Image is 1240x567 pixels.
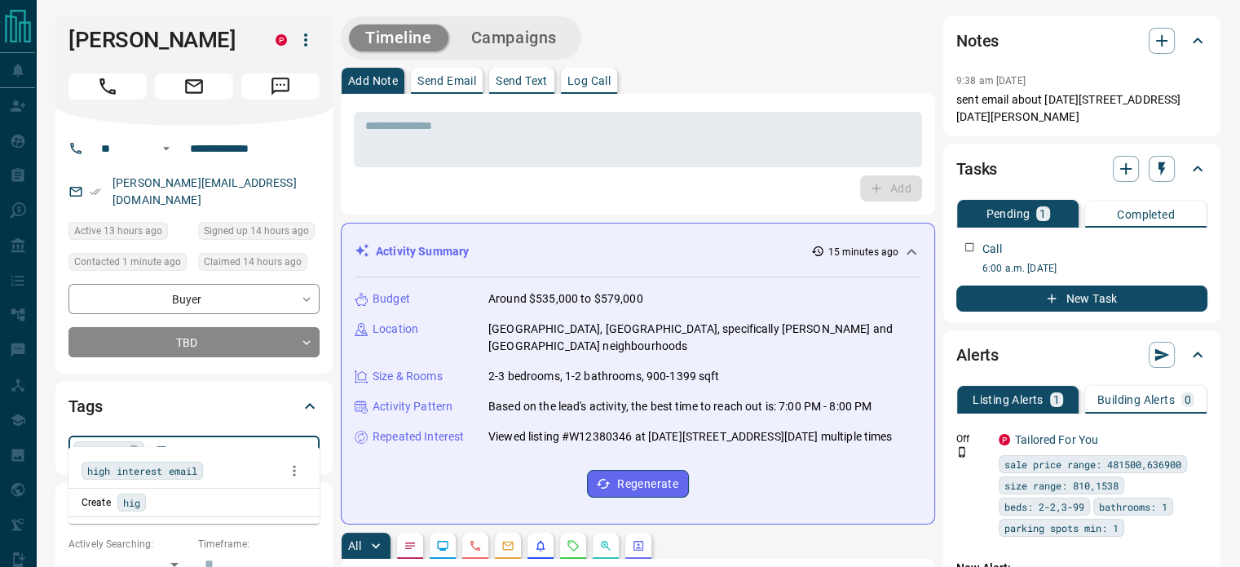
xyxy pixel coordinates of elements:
[87,463,197,479] span: high interest email
[82,495,111,510] p: Create
[1097,394,1175,405] p: Building Alerts
[488,368,720,385] p: 2-3 bedrooms, 1-2 bathrooms, 900-1399 sqft
[348,540,361,551] p: All
[68,27,251,53] h1: [PERSON_NAME]
[1185,394,1191,405] p: 0
[956,432,989,446] p: Off
[534,539,547,552] svg: Listing Alerts
[501,539,514,552] svg: Emails
[488,398,872,415] p: Based on the lead's activity, the best time to reach out is: 7:00 PM - 8:00 PM
[73,441,144,459] div: college*
[488,290,643,308] p: Around $535,000 to $579,000
[68,327,320,357] div: TBD
[956,91,1207,126] p: sent email about [DATE][STREET_ADDRESS][DATE][PERSON_NAME]
[1004,456,1181,472] span: sale price range: 481500,636900
[587,470,689,498] button: Regenerate
[1039,208,1046,219] p: 1
[373,428,464,445] p: Repeated Interest
[1015,433,1098,446] a: Tailored For You
[68,222,190,245] div: Sun Sep 14 2025
[157,139,176,158] button: Open
[373,321,418,338] p: Location
[68,284,320,314] div: Buyer
[827,245,898,259] p: 15 minutes ago
[999,434,1010,445] div: property.ca
[982,261,1207,276] p: 6:00 a.m. [DATE]
[276,34,287,46] div: property.ca
[68,253,190,276] div: Mon Sep 15 2025
[1004,477,1119,494] span: size range: 810,1538
[956,335,1207,374] div: Alerts
[68,393,102,419] h2: Tags
[956,75,1026,86] p: 9:38 am [DATE]
[1004,520,1119,536] span: parking spots min: 1
[1053,394,1060,405] p: 1
[68,73,147,100] span: Call
[986,208,1030,219] p: Pending
[68,387,320,426] div: Tags
[488,321,921,355] p: [GEOGRAPHIC_DATA], [GEOGRAPHIC_DATA], specifically [PERSON_NAME] and [GEOGRAPHIC_DATA] neighbourh...
[417,75,476,86] p: Send Email
[1004,498,1084,515] span: beds: 2-2,3-99
[469,539,482,552] svg: Calls
[956,21,1207,60] div: Notes
[1117,209,1175,220] p: Completed
[956,342,999,368] h2: Alerts
[123,494,140,511] span: hig
[455,24,573,51] button: Campaigns
[74,254,181,270] span: Contacted 1 minute ago
[198,222,320,245] div: Sun Sep 14 2025
[956,446,968,458] svg: Push Notification Only
[373,368,443,385] p: Size & Rooms
[436,539,449,552] svg: Lead Browsing Activity
[355,237,921,267] div: Activity Summary15 minutes ago
[373,398,452,415] p: Activity Pattern
[291,439,314,462] button: Close
[204,223,309,239] span: Signed up 14 hours ago
[1099,498,1167,515] span: bathrooms: 1
[488,428,892,445] p: Viewed listing #W12380346 at [DATE][STREET_ADDRESS][DATE] multiple times
[956,156,997,182] h2: Tasks
[567,539,580,552] svg: Requests
[155,73,233,100] span: Email
[373,290,410,308] p: Budget
[404,539,417,552] svg: Notes
[90,186,101,197] svg: Email Verified
[956,28,999,54] h2: Notes
[204,254,302,270] span: Claimed 14 hours ago
[79,442,126,458] span: college*
[496,75,548,86] p: Send Text
[198,253,320,276] div: Sun Sep 14 2025
[599,539,612,552] svg: Opportunities
[241,73,320,100] span: Message
[567,75,611,86] p: Log Call
[973,394,1044,405] p: Listing Alerts
[348,75,398,86] p: Add Note
[198,537,320,551] p: Timeframe:
[376,243,469,260] p: Activity Summary
[956,286,1207,312] button: New Task
[349,24,448,51] button: Timeline
[632,539,645,552] svg: Agent Actions
[68,537,190,551] p: Actively Searching:
[982,241,1002,258] p: Call
[113,176,297,206] a: [PERSON_NAME][EMAIL_ADDRESS][DOMAIN_NAME]
[956,149,1207,188] div: Tasks
[74,223,162,239] span: Active 13 hours ago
